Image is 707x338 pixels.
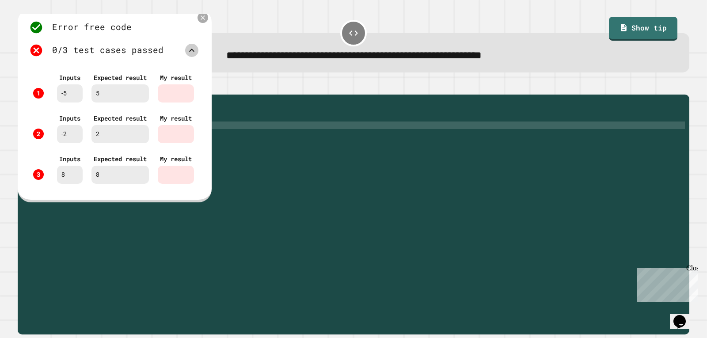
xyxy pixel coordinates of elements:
[94,73,147,82] div: Expected result
[52,44,163,57] div: 0/3 test cases passed
[91,84,149,103] div: 5
[4,4,61,56] div: Chat with us now!Close
[59,154,80,163] div: Inputs
[94,114,147,123] div: Expected result
[670,303,698,329] iframe: chat widget
[59,114,80,123] div: Inputs
[160,114,192,123] div: My result
[91,166,149,184] div: 8
[91,125,149,143] div: 2
[634,264,698,302] iframe: chat widget
[33,169,44,180] div: 3
[52,21,132,34] div: Error free code
[33,129,44,139] div: 2
[609,17,677,41] a: Show tip
[160,154,192,163] div: My result
[57,84,83,103] div: -5
[57,125,83,143] div: -2
[57,166,83,184] div: 8
[59,73,80,82] div: Inputs
[160,73,192,82] div: My result
[94,154,147,163] div: Expected result
[33,88,44,99] div: 1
